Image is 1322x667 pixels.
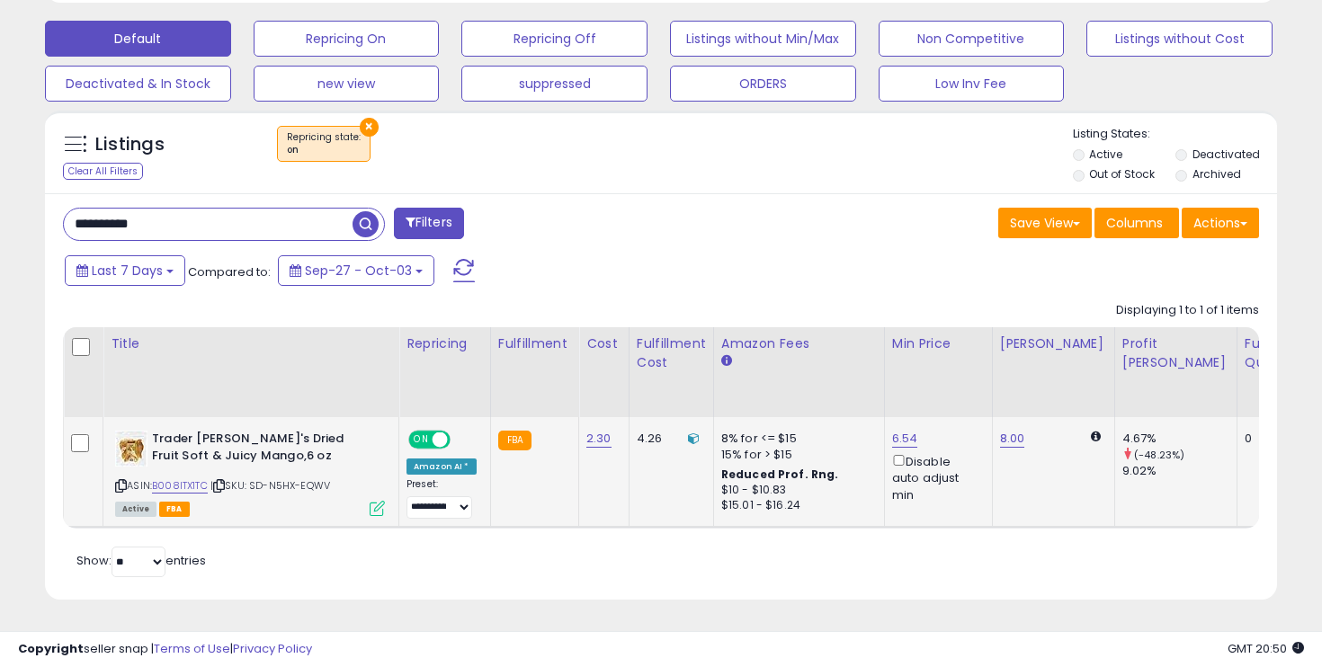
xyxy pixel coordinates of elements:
[63,163,143,180] div: Clear All Filters
[254,21,440,57] button: Repricing On
[1122,431,1237,447] div: 4.67%
[1122,334,1229,372] div: Profit [PERSON_NAME]
[1073,126,1278,143] p: Listing States:
[448,432,477,448] span: OFF
[721,447,871,463] div: 15% for > $15
[65,255,185,286] button: Last 7 Days
[721,483,871,498] div: $10 - $10.83
[1192,166,1241,182] label: Archived
[586,430,612,448] a: 2.30
[586,334,621,353] div: Cost
[1192,147,1260,162] label: Deactivated
[998,208,1092,238] button: Save View
[1089,166,1155,182] label: Out of Stock
[1134,448,1184,462] small: (-48.23%)
[287,144,361,156] div: on
[637,431,700,447] div: 4.26
[188,263,271,280] span: Compared to:
[892,430,918,448] a: 6.54
[498,334,571,353] div: Fulfillment
[278,255,434,286] button: Sep-27 - Oct-03
[721,467,839,482] b: Reduced Prof. Rng.
[287,130,361,157] span: Repricing state :
[670,21,856,57] button: Listings without Min/Max
[637,334,706,372] div: Fulfillment Cost
[154,640,230,657] a: Terms of Use
[721,334,877,353] div: Amazon Fees
[892,334,985,353] div: Min Price
[111,334,391,353] div: Title
[115,431,385,514] div: ASIN:
[152,431,371,468] b: Trader [PERSON_NAME]'s Dried Fruit Soft & Juicy Mango,6 oz
[406,334,483,353] div: Repricing
[1000,334,1107,353] div: [PERSON_NAME]
[721,353,732,369] small: Amazon Fees.
[115,431,147,467] img: 51R+C9PdmOL._SL40_.jpg
[879,21,1065,57] button: Non Competitive
[406,458,477,475] div: Amazon AI *
[1228,640,1304,657] span: 2025-10-11 20:50 GMT
[45,66,231,102] button: Deactivated & In Stock
[233,640,312,657] a: Privacy Policy
[406,478,477,519] div: Preset:
[95,132,165,157] h5: Listings
[305,262,412,280] span: Sep-27 - Oct-03
[254,66,440,102] button: new view
[1000,430,1025,448] a: 8.00
[498,431,531,450] small: FBA
[394,208,464,239] button: Filters
[892,451,978,503] div: Disable auto adjust min
[1094,208,1179,238] button: Columns
[670,66,856,102] button: ORDERS
[461,21,648,57] button: Repricing Off
[1086,21,1273,57] button: Listings without Cost
[721,498,871,513] div: $15.01 - $16.24
[45,21,231,57] button: Default
[410,432,433,448] span: ON
[152,478,208,494] a: B008ITX1TC
[1089,147,1122,162] label: Active
[115,502,156,517] span: All listings currently available for purchase on Amazon
[1245,431,1300,447] div: 0
[210,478,330,493] span: | SKU: SD-N5HX-EQWV
[1106,214,1163,232] span: Columns
[1122,463,1237,479] div: 9.02%
[76,552,206,569] span: Show: entries
[1182,208,1259,238] button: Actions
[1245,334,1307,372] div: Fulfillable Quantity
[1116,302,1259,319] div: Displaying 1 to 1 of 1 items
[159,502,190,517] span: FBA
[721,431,871,447] div: 8% for <= $15
[461,66,648,102] button: suppressed
[879,66,1065,102] button: Low Inv Fee
[18,641,312,658] div: seller snap | |
[92,262,163,280] span: Last 7 Days
[360,118,379,137] button: ×
[18,640,84,657] strong: Copyright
